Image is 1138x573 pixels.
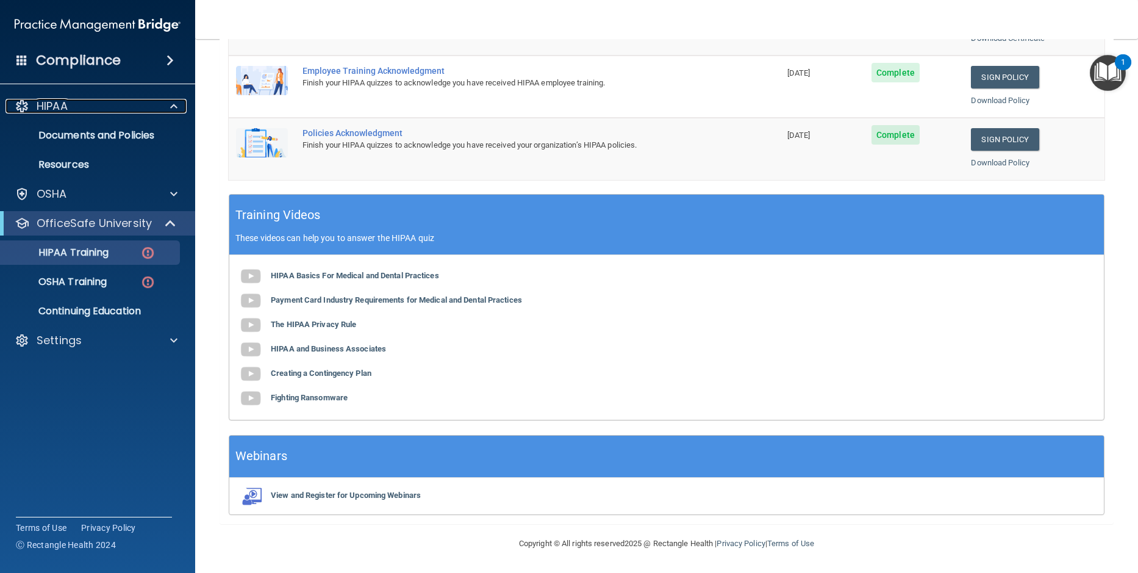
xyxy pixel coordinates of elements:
[81,522,136,534] a: Privacy Policy
[717,539,765,548] a: Privacy Policy
[16,522,66,534] a: Terms of Use
[8,159,174,171] p: Resources
[238,264,263,289] img: gray_youtube_icon.38fcd6cc.png
[8,129,174,142] p: Documents and Policies
[971,96,1029,105] a: Download Policy
[302,128,719,138] div: Policies Acknowledgment
[271,295,522,305] b: Payment Card Industry Requirements for Medical and Dental Practices
[271,344,386,353] b: HIPAA and Business Associates
[140,245,156,261] img: danger-circle.6113f641.png
[271,369,371,378] b: Creating a Contingency Plan
[8,305,174,317] p: Continuing Education
[238,362,263,386] img: gray_youtube_icon.38fcd6cc.png
[1090,55,1126,91] button: Open Resource Center, 1 new notification
[302,76,719,90] div: Finish your HIPAA quizzes to acknowledge you have received HIPAA employee training.
[271,491,421,500] b: View and Register for Upcoming Webinars
[302,66,719,76] div: Employee Training Acknowledgment
[37,99,68,114] p: HIPAA
[15,187,177,201] a: OSHA
[971,128,1039,151] a: Sign Policy
[238,487,263,505] img: webinarIcon.c7ebbf15.png
[971,34,1045,43] a: Download Certificate
[787,131,811,140] span: [DATE]
[238,313,263,337] img: gray_youtube_icon.38fcd6cc.png
[235,445,287,467] h5: Webinars
[444,524,889,563] div: Copyright © All rights reserved 2025 @ Rectangle Health | |
[235,204,321,226] h5: Training Videos
[140,275,156,290] img: danger-circle.6113f641.png
[971,158,1029,167] a: Download Policy
[37,216,152,231] p: OfficeSafe University
[8,247,109,259] p: HIPAA Training
[37,333,82,348] p: Settings
[238,386,263,411] img: gray_youtube_icon.38fcd6cc.png
[1121,62,1125,78] div: 1
[302,138,719,153] div: Finish your HIPAA quizzes to acknowledge you have received your organization’s HIPAA policies.
[15,99,177,114] a: HIPAA
[37,187,67,201] p: OSHA
[238,289,263,313] img: gray_youtube_icon.38fcd6cc.png
[8,276,107,288] p: OSHA Training
[971,66,1039,88] a: Sign Policy
[16,539,116,551] span: Ⓒ Rectangle Health 2024
[871,63,920,82] span: Complete
[15,13,181,37] img: PMB logo
[271,271,439,280] b: HIPAA Basics For Medical and Dental Practices
[787,68,811,77] span: [DATE]
[871,125,920,145] span: Complete
[271,320,356,329] b: The HIPAA Privacy Rule
[15,216,177,231] a: OfficeSafe University
[271,393,348,402] b: Fighting Ransomware
[235,233,1098,243] p: These videos can help you to answer the HIPAA quiz
[238,337,263,362] img: gray_youtube_icon.38fcd6cc.png
[15,333,177,348] a: Settings
[36,52,121,69] h4: Compliance
[767,539,814,548] a: Terms of Use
